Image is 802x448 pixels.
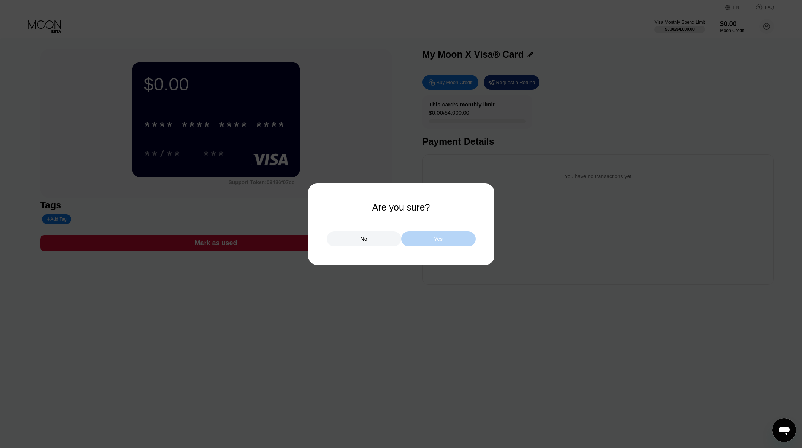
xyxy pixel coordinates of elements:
[401,231,476,246] div: Yes
[434,236,443,242] div: Yes
[361,236,367,242] div: No
[372,202,430,213] div: Are you sure?
[772,418,796,442] iframe: Button to launch messaging window
[327,231,401,246] div: No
